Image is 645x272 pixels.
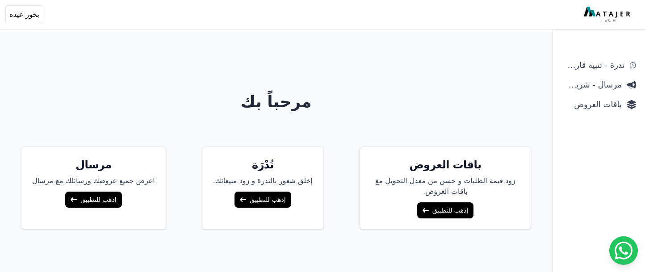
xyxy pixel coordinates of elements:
h5: نُدْرَة [213,158,313,172]
p: زود قيمة الطلبات و حسن من معدل التحويل مغ باقات العروض. [371,176,520,197]
span: مرسال - شريط دعاية [561,79,622,91]
h5: مرسال [32,158,155,172]
span: ندرة - تنبية قارب علي النفاذ [561,59,624,71]
a: إذهب للتطبيق [65,192,121,208]
p: إخلق شعور بالندرة و زود مبيعاتك. [213,176,313,186]
a: إذهب للتطبيق [417,202,473,218]
span: باقات العروض [561,98,622,111]
img: MatajerTech Logo [584,7,632,23]
span: بخور عيده [9,9,39,20]
p: اعرض جميع عروضك ورسائلك مع مرسال [32,176,155,186]
button: بخور عيده [5,5,43,24]
h5: باقات العروض [371,158,520,172]
a: إذهب للتطبيق [235,192,291,208]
